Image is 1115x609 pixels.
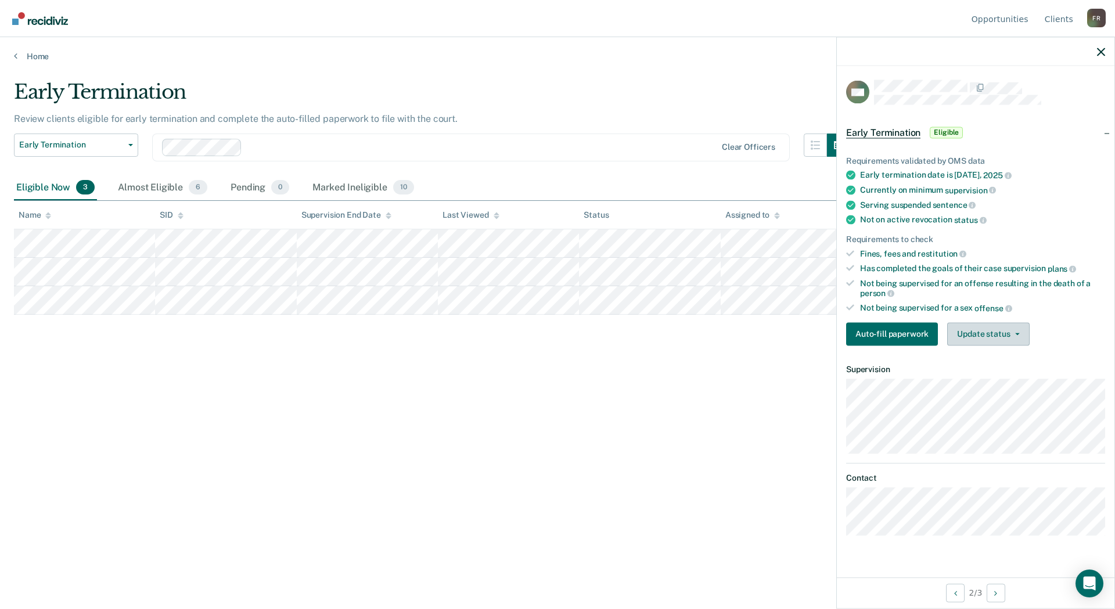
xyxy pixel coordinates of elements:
span: plans [1048,264,1076,273]
div: Supervision End Date [301,210,391,220]
a: Navigate to form link [846,322,943,345]
div: SID [160,210,184,220]
div: Has completed the goals of their case supervision [860,264,1105,274]
div: Not on active revocation [860,215,1105,225]
div: Open Intercom Messenger [1076,570,1103,597]
div: Currently on minimum [860,185,1105,195]
a: Home [14,51,1101,62]
div: Requirements validated by OMS data [846,156,1105,165]
div: 2 / 3 [837,577,1114,608]
div: Requirements to check [846,234,1105,244]
span: person [860,289,894,298]
div: Early termination date is [DATE], [860,170,1105,181]
span: 10 [393,180,414,195]
div: Marked Ineligible [310,175,416,201]
div: Clear officers [722,142,775,152]
span: status [954,215,987,224]
div: Early TerminationEligible [837,114,1114,151]
span: Early Termination [846,127,920,138]
div: Almost Eligible [116,175,210,201]
div: F R [1087,9,1106,27]
div: Last Viewed [443,210,499,220]
img: Recidiviz [12,12,68,25]
span: supervision [945,185,996,194]
div: Eligible Now [14,175,97,201]
span: sentence [933,200,976,210]
div: Assigned to [725,210,780,220]
span: offense [974,303,1012,312]
div: Not being supervised for an offense resulting in the death of a [860,278,1105,298]
dt: Contact [846,473,1105,483]
button: Profile dropdown button [1087,9,1106,27]
button: Auto-fill paperwork [846,322,938,345]
div: Name [19,210,51,220]
span: 0 [271,180,289,195]
button: Next Opportunity [987,583,1005,602]
div: Not being supervised for a sex [860,303,1105,313]
div: Pending [228,175,292,201]
span: 2025 [983,171,1011,180]
div: Fines, fees and [860,248,1105,259]
div: Serving suspended [860,200,1105,210]
span: 3 [76,180,95,195]
button: Update status [947,322,1029,345]
span: restitution [918,249,966,258]
div: Status [584,210,609,220]
span: 6 [189,180,207,195]
button: Previous Opportunity [946,583,965,602]
div: Early Termination [14,80,850,113]
dt: Supervision [846,364,1105,374]
span: Early Termination [19,140,124,150]
p: Review clients eligible for early termination and complete the auto-filled paperwork to file with... [14,113,458,124]
span: Eligible [930,127,963,138]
